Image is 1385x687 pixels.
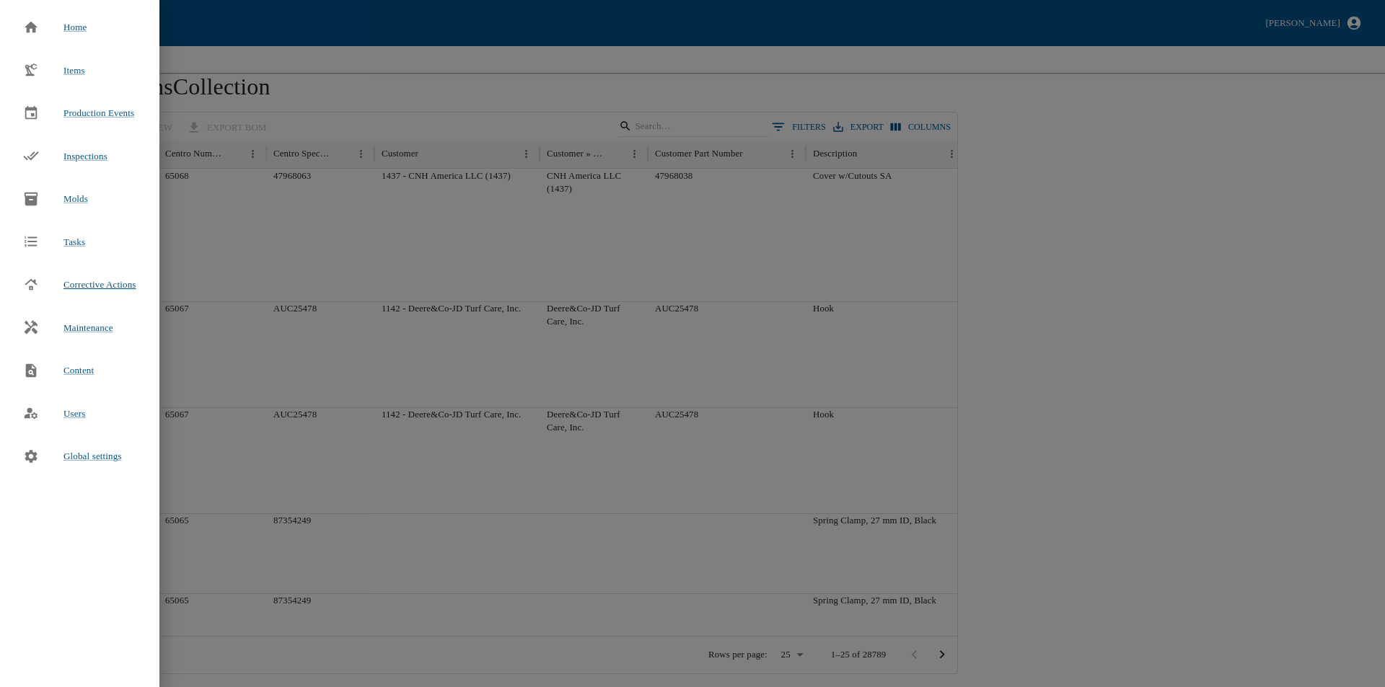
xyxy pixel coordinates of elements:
[12,312,125,344] a: Maintenance
[63,20,87,35] span: Home
[12,55,97,87] a: Items
[63,107,134,118] span: Production Events
[63,151,107,161] span: Inspections
[63,363,94,378] span: Content
[12,355,105,386] a: Content
[12,269,148,301] a: Corrective Actions
[12,440,133,472] a: Global settings
[12,226,97,258] a: Tasks
[12,183,100,215] a: Molds
[12,12,98,43] a: Home
[63,279,136,290] span: Corrective Actions
[12,398,97,430] a: Users
[12,97,146,129] a: Production Events
[63,65,85,76] span: Items
[12,141,119,172] a: Inspections
[63,408,85,419] span: Users
[63,449,122,464] span: Global settings
[63,321,113,335] span: Maintenance
[63,235,85,249] span: Tasks
[63,193,88,204] span: Molds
